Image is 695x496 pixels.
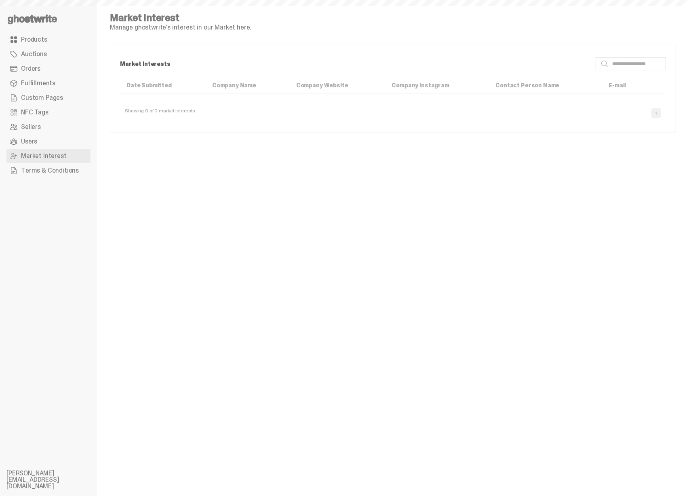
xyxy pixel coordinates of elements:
span: Sellers [21,124,41,130]
th: Contact Person Name [489,77,602,94]
p: Market Interests [120,61,589,67]
a: Market Interest [6,149,91,163]
span: Terms & Conditions [21,167,79,174]
span: Custom Pages [21,95,63,101]
span: NFC Tags [21,109,48,116]
a: Auctions [6,47,91,61]
li: [PERSON_NAME][EMAIL_ADDRESS][DOMAIN_NAME] [6,470,103,490]
a: Custom Pages [6,91,91,105]
th: Company Website [290,77,385,94]
span: Market Interest [21,153,67,159]
th: Company Instagram [385,77,489,94]
th: E-mail [602,77,647,94]
span: Auctions [21,51,47,57]
div: Showing 0 of 0 market interests [125,108,195,115]
th: Company Name [206,77,290,94]
th: Date Submitted [120,77,206,94]
a: NFC Tags [6,105,91,120]
a: Products [6,32,91,47]
span: Products [21,36,47,43]
a: Terms & Conditions [6,163,91,178]
a: Fulfillments [6,76,91,91]
a: Users [6,134,91,149]
span: Users [21,138,37,145]
a: Sellers [6,120,91,134]
span: Fulfillments [21,80,55,87]
span: Orders [21,65,40,72]
p: Manage ghostwrite's interest in our Market here. [110,24,251,31]
h4: Market Interest [110,13,251,23]
a: Orders [6,61,91,76]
